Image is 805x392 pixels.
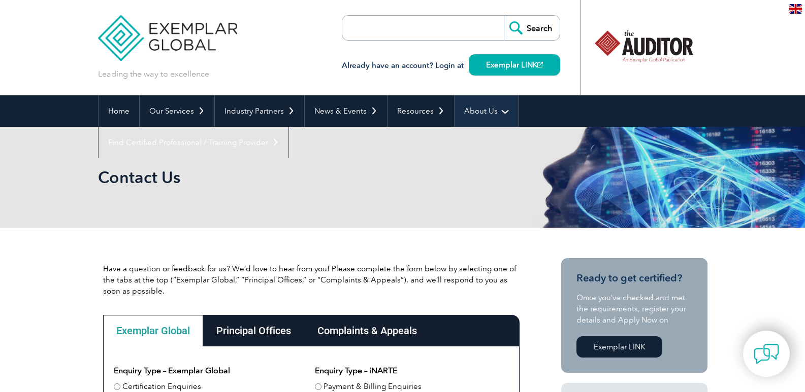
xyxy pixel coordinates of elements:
a: News & Events [305,95,387,127]
img: en [789,4,802,14]
a: About Us [455,95,518,127]
img: open_square.png [537,62,543,67]
h3: Already have an account? Login at [342,59,560,72]
input: Search [504,16,560,40]
div: Complaints & Appeals [304,315,430,346]
a: Find Certified Professional / Training Provider [99,127,288,158]
h1: Contact Us [98,167,488,187]
div: Exemplar Global [103,315,203,346]
img: contact-chat.png [754,341,779,367]
a: Our Services [140,95,214,127]
p: Once you’ve checked and met the requirements, register your details and Apply Now on [576,292,692,326]
a: Industry Partners [215,95,304,127]
div: Principal Offices [203,315,304,346]
p: Have a question or feedback for us? We’d love to hear from you! Please complete the form below by... [103,263,520,297]
legend: Enquiry Type – Exemplar Global [114,365,230,377]
legend: Enquiry Type – iNARTE [315,365,397,377]
a: Resources [388,95,454,127]
a: Home [99,95,139,127]
h3: Ready to get certified? [576,272,692,284]
p: Leading the way to excellence [98,68,209,80]
a: Exemplar LINK [469,54,560,76]
a: Exemplar LINK [576,336,662,358]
